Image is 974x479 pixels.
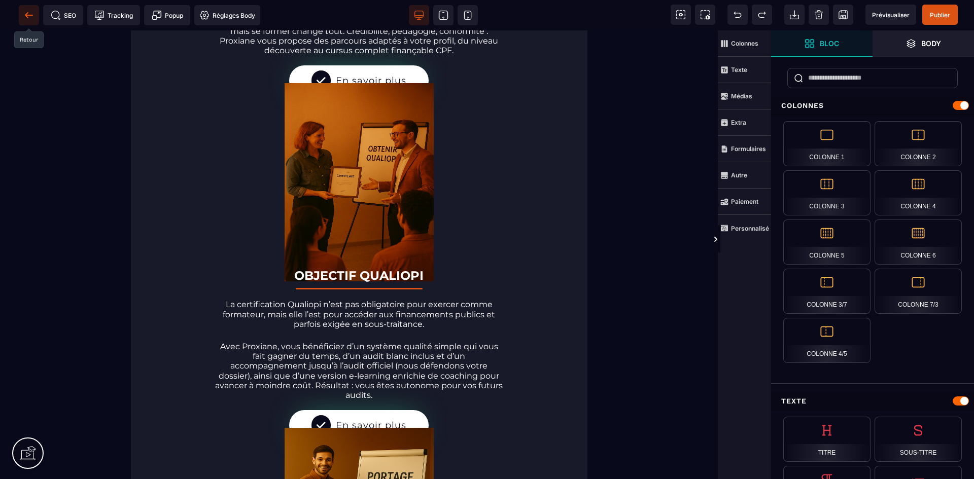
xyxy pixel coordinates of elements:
[294,238,424,252] b: OBJECTIF QUALIOPI
[731,225,769,232] strong: Personnalisé
[718,136,771,162] span: Formulaires
[809,5,829,25] span: Nettoyage
[833,5,853,25] span: Enregistrer
[783,219,871,265] div: Colonne 5
[875,121,962,166] div: Colonne 2
[731,145,766,153] strong: Formulaires
[784,5,805,25] span: Importer
[144,5,190,25] span: Créer une alerte modale
[820,40,839,47] strong: Bloc
[783,417,871,462] div: Titre
[771,392,974,411] div: Texte
[718,189,771,215] span: Paiement
[875,170,962,215] div: Colonne 4
[458,5,478,25] span: Voir mobile
[215,267,504,301] text: La certification Qualiopi n’est pas obligatoire pour exercer comme formateur, mais elle l’est pou...
[783,170,871,215] div: Colonne 3
[731,66,747,73] strong: Texte
[718,57,771,83] span: Texte
[152,10,183,20] span: Popup
[433,5,454,25] span: Voir tablette
[783,269,871,314] div: Colonne 3/7
[718,109,771,136] span: Extra
[199,10,255,20] span: Réglages Body
[875,269,962,314] div: Colonne 7/3
[875,417,962,462] div: Sous-titre
[285,53,434,251] img: a987433f8154db1c93dc358520ced933_ChatGPT_Image_3_ao%C3%BBt_2025,_09_53_45.png
[731,92,752,100] strong: Médias
[51,10,76,20] span: SEO
[731,171,747,179] strong: Autre
[731,119,746,126] strong: Extra
[930,11,950,19] span: Publier
[727,5,748,25] span: Défaire
[718,30,771,57] span: Colonnes
[671,5,691,25] span: Voir les composants
[921,40,941,47] strong: Body
[94,10,133,20] span: Tracking
[771,96,974,115] div: Colonnes
[865,5,916,25] span: Aperçu
[731,40,758,47] strong: Colonnes
[873,30,974,57] span: Ouvrir les calques
[718,83,771,109] span: Médias
[783,318,871,363] div: Colonne 4/5
[289,380,429,410] button: En savoir plus
[215,309,504,372] text: Avec Proxiane, vous bénéficiez d’un système qualité simple qui vous fait gagner du temps, d’un au...
[771,225,781,255] span: Afficher les vues
[194,5,260,25] span: Favicon
[771,30,873,57] span: Ouvrir les blocs
[872,11,910,19] span: Prévisualiser
[43,5,83,25] span: Métadata SEO
[718,162,771,189] span: Autre
[783,121,871,166] div: Colonne 1
[875,219,962,265] div: Colonne 6
[718,215,771,241] span: Personnalisé
[409,5,429,25] span: Voir bureau
[695,5,715,25] span: Capture d'écran
[922,5,958,25] span: Enregistrer le contenu
[19,5,39,25] span: Retour
[752,5,772,25] span: Rétablir
[87,5,140,25] span: Code de suivi
[289,35,429,65] button: En savoir plus
[731,198,758,205] strong: Paiement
